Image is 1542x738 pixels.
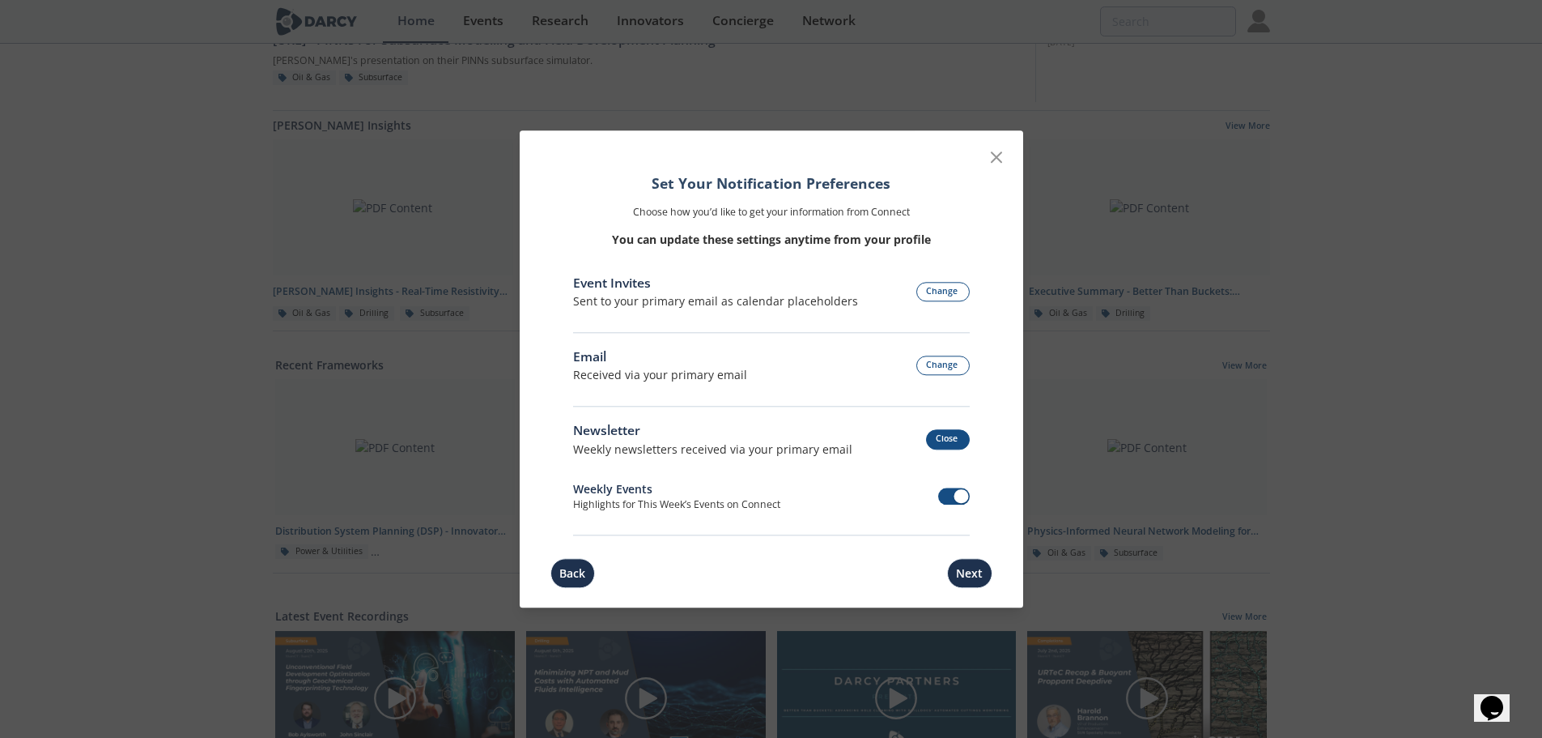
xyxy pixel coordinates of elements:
[573,173,970,194] h1: Set Your Notification Preferences
[573,348,747,367] div: Email
[573,421,852,441] div: Newsletter
[926,429,970,450] button: Close
[947,558,992,588] button: Next
[916,282,970,302] button: Change
[1474,673,1526,722] iframe: chat widget
[573,205,970,220] p: Choose how you’d like to get your information from Connect
[550,558,595,588] button: Back
[573,274,858,293] div: Event Invites
[573,480,780,497] div: Weekly Events
[573,497,780,512] p: Highlights for This Week’s Events on Connect
[916,356,970,376] button: Change
[573,231,970,248] p: You can update these settings anytime from your profile
[573,441,852,458] div: Weekly newsletters received via your primary email
[573,367,747,384] p: Received via your primary email
[573,293,858,310] div: Sent to your primary email as calendar placeholders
